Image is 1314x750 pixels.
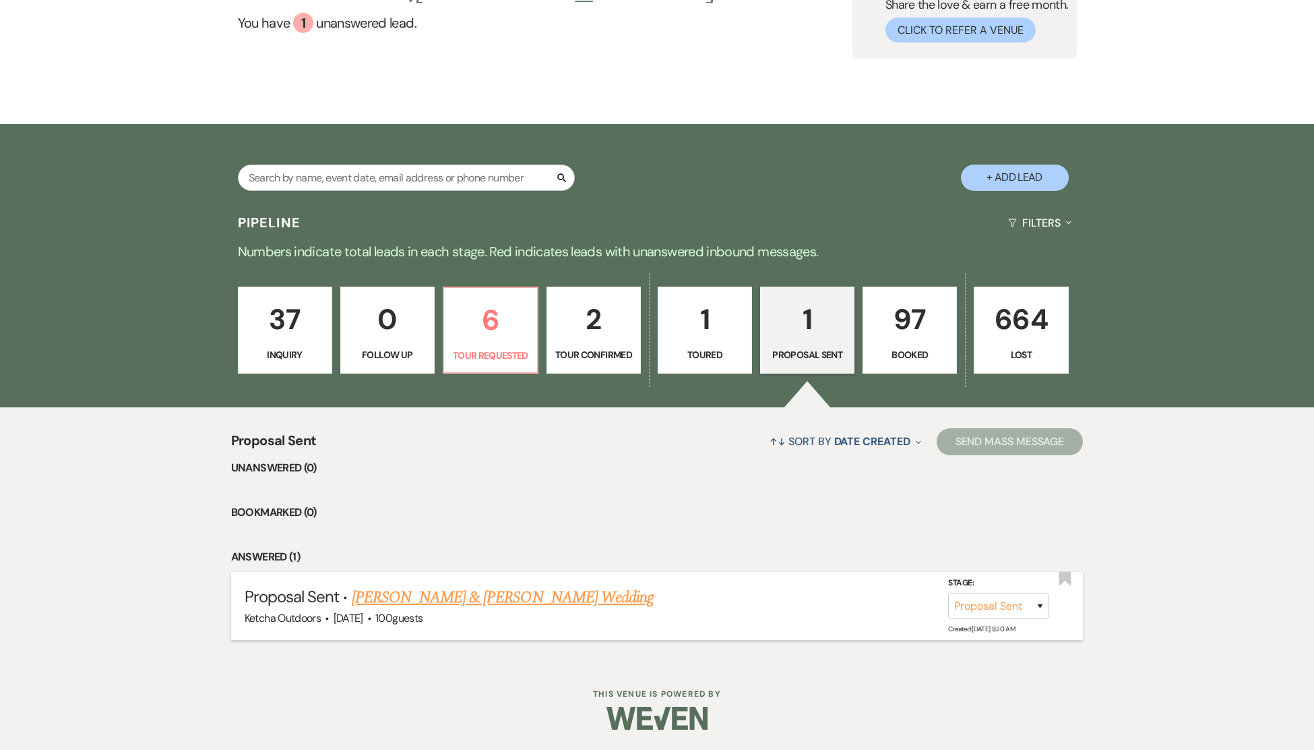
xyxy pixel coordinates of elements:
[948,576,1049,591] label: Stage:
[666,347,743,362] p: Toured
[769,297,846,342] p: 1
[982,297,1059,342] p: 664
[375,611,423,625] span: 100 guests
[349,297,426,342] p: 0
[666,297,743,342] p: 1
[452,297,529,343] p: 6
[769,347,846,362] p: Proposal Sent
[293,13,313,33] div: 1
[834,434,910,449] span: Date Created
[238,287,332,374] a: 37Inquiry
[546,287,641,374] a: 2Tour Confirmed
[245,586,340,607] span: Proposal Sent
[238,13,728,33] a: You have 1 unanswered lead.
[172,241,1142,262] p: Numbers indicate total leads in each stage. Red indicates leads with unanswered inbound messages.
[334,611,363,625] span: [DATE]
[961,165,1069,191] button: + Add Lead
[245,611,321,625] span: Ketcha Outdoors
[863,287,957,374] a: 97Booked
[974,287,1068,374] a: 664Lost
[760,287,854,374] a: 1Proposal Sent
[982,347,1059,362] p: Lost
[555,347,632,362] p: Tour Confirmed
[871,347,948,362] p: Booked
[443,287,538,374] a: 6Tour Requested
[231,459,1084,477] li: Unanswered (0)
[658,287,752,374] a: 1Toured
[352,585,654,610] a: [PERSON_NAME] & [PERSON_NAME] Wedding
[231,504,1084,521] li: Bookmarked (0)
[349,347,426,362] p: Follow Up
[238,165,575,191] input: Search by name, event date, email address or phone number
[770,434,786,449] span: ↑↓
[247,297,323,342] p: 37
[885,18,1036,42] button: Click to Refer a Venue
[871,297,948,342] p: 97
[231,430,317,459] span: Proposal Sent
[1003,205,1076,241] button: Filters
[452,348,529,363] p: Tour Requested
[764,424,926,459] button: Sort By Date Created
[606,695,708,742] img: Weven Logo
[555,297,632,342] p: 2
[247,347,323,362] p: Inquiry
[238,213,301,232] h3: Pipeline
[340,287,435,374] a: 0Follow Up
[937,428,1084,455] button: Send Mass Message
[231,548,1084,566] li: Answered (1)
[948,625,1015,633] span: Created: [DATE] 8:20 AM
